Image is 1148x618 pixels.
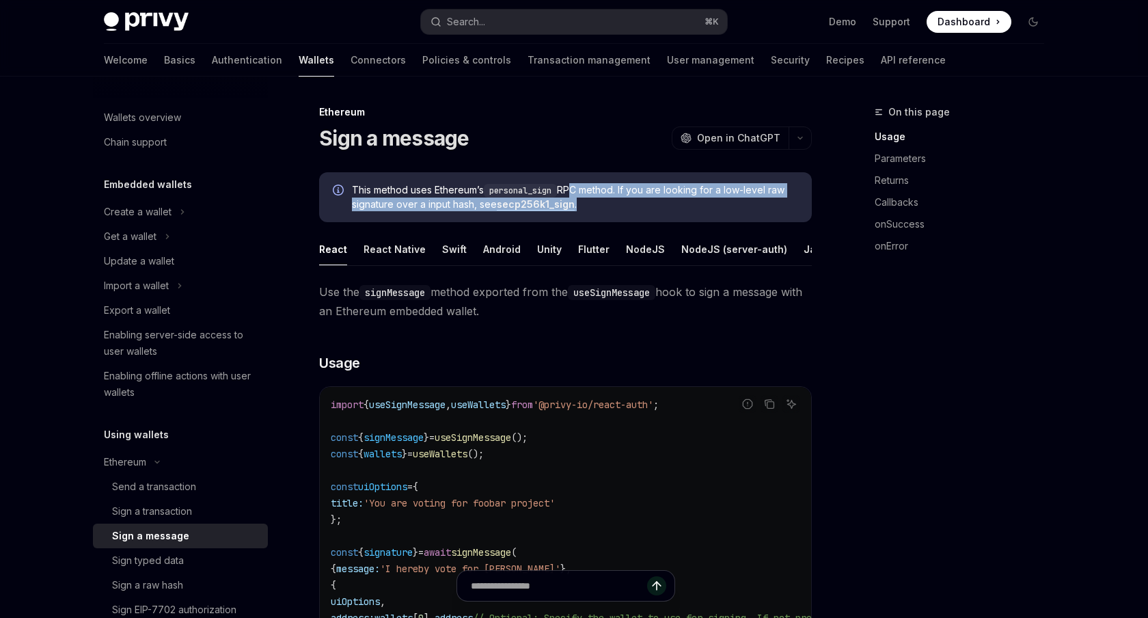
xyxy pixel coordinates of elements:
span: useSignMessage [435,431,511,444]
a: Sign typed data [93,548,268,573]
span: signMessage [364,431,424,444]
a: API reference [881,44,946,77]
code: signMessage [359,285,430,300]
input: Ask a question... [471,571,647,601]
span: }; [331,513,342,526]
img: dark logo [104,12,189,31]
span: useSignMessage [369,399,446,411]
span: 'I hereby vote for [PERSON_NAME]' [380,563,560,575]
a: Connectors [351,44,406,77]
span: = [429,431,435,444]
span: Open in ChatGPT [697,131,780,145]
span: ( [511,546,517,559]
a: Sign a transaction [93,499,268,524]
a: Wallets overview [93,105,268,130]
button: Toggle Create a wallet section [93,200,268,224]
a: Recipes [826,44,864,77]
button: Send message [647,576,666,595]
div: NodeJS [626,233,665,265]
div: Update a wallet [104,253,174,269]
svg: Info [333,185,346,198]
button: Toggle Import a wallet section [93,273,268,298]
span: from [511,399,533,411]
span: }, [560,563,571,575]
div: Swift [442,233,467,265]
span: { [413,481,418,493]
span: uiOptions [358,481,407,493]
code: personal_sign [484,184,557,198]
a: Support [873,15,910,29]
div: Ethereum [104,454,146,470]
span: message: [336,563,380,575]
span: { [358,448,364,460]
span: (); [511,431,528,444]
a: Basics [164,44,195,77]
div: NodeJS (server-auth) [681,233,787,265]
span: useWallets [413,448,467,460]
a: User management [667,44,754,77]
a: Send a transaction [93,474,268,499]
span: ⌘ K [705,16,719,27]
a: Parameters [875,148,1055,170]
a: Callbacks [875,191,1055,213]
span: const [331,546,358,559]
span: } [424,431,429,444]
span: = [407,481,413,493]
span: signature [364,546,413,559]
a: Dashboard [927,11,1011,33]
span: signMessage [451,546,511,559]
span: wallets [364,448,402,460]
span: { [331,563,336,575]
button: Copy the contents from the code block [761,395,778,413]
div: Enabling server-side access to user wallets [104,327,260,360]
a: Sign a raw hash [93,573,268,597]
span: (); [467,448,484,460]
a: Update a wallet [93,249,268,273]
div: Chain support [104,134,167,150]
code: useSignMessage [568,285,655,300]
div: Ethereum [319,105,812,119]
div: Search... [447,14,485,30]
a: Wallets [299,44,334,77]
span: } [413,546,418,559]
span: On this page [888,104,950,120]
div: React [319,233,347,265]
span: } [402,448,407,460]
span: const [331,448,358,460]
a: Demo [829,15,856,29]
div: Java [804,233,828,265]
div: Wallets overview [104,109,181,126]
span: = [407,448,413,460]
div: Sign a raw hash [112,577,183,593]
span: import [331,399,364,411]
div: React Native [364,233,426,265]
button: Report incorrect code [739,395,756,413]
div: Get a wallet [104,228,156,245]
span: { [358,431,364,444]
div: Sign typed data [112,552,184,569]
div: Sign a message [112,528,189,544]
span: Usage [319,353,360,373]
h5: Embedded wallets [104,176,192,193]
span: const [331,431,358,444]
span: { [364,399,369,411]
span: const [331,481,358,493]
span: { [358,546,364,559]
h5: Using wallets [104,427,169,443]
span: , [446,399,451,411]
span: title: [331,497,364,509]
a: Sign a message [93,524,268,548]
div: Export a wallet [104,302,170,319]
button: Toggle Ethereum section [93,450,268,474]
h1: Sign a message [319,126,469,150]
a: Transaction management [528,44,651,77]
a: secp256k1_sign [497,198,575,211]
a: onSuccess [875,213,1055,235]
span: This method uses Ethereum’s RPC method. If you are looking for a low-level raw signature over a i... [352,183,798,211]
button: Open search [421,10,727,34]
a: Enabling server-side access to user wallets [93,323,268,364]
span: = [418,546,424,559]
button: Ask AI [782,395,800,413]
a: Export a wallet [93,298,268,323]
a: onError [875,235,1055,257]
